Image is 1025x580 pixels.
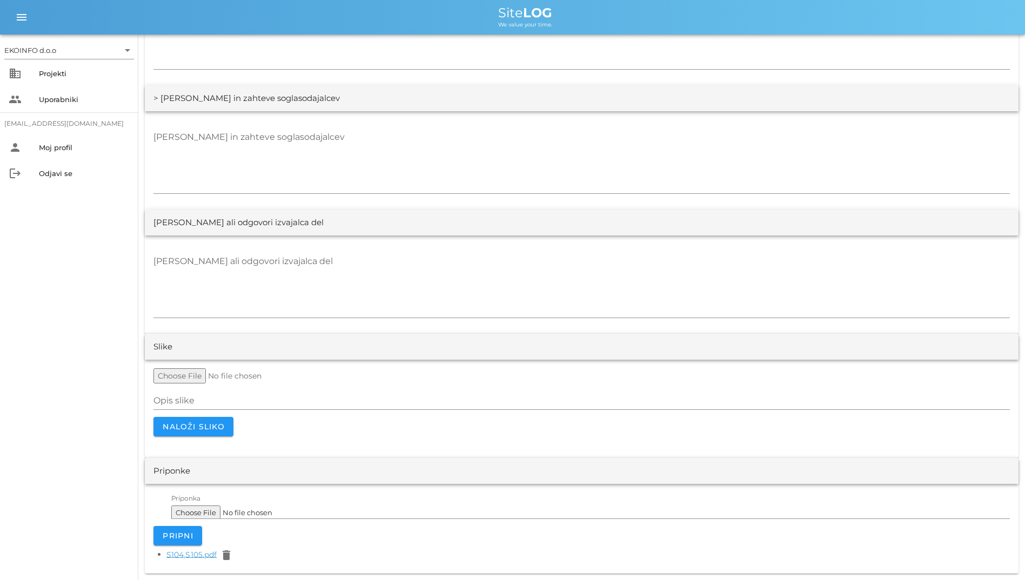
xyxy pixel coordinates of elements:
div: [PERSON_NAME] ali odgovori izvajalca del [153,217,324,229]
div: EKOINFO d.o.o [4,42,134,59]
i: people [9,93,22,106]
span: Pripni [162,531,193,541]
div: EKOINFO d.o.o [4,45,56,55]
label: Priponka [171,495,200,503]
i: person [9,141,22,154]
div: > [PERSON_NAME] in zahteve soglasodajalcev [153,92,340,105]
i: business [9,67,22,80]
div: Uporabniki [39,95,130,104]
iframe: Chat Widget [870,463,1025,580]
div: Moj profil [39,143,130,152]
i: file [134,503,186,516]
span: We value your time. [498,21,552,28]
span: Naloži sliko [162,422,225,431]
div: Priponke [153,465,190,477]
b: LOG [523,5,552,21]
i: logout [9,167,22,180]
i: menu [15,11,28,24]
i: arrow_drop_down [121,44,134,57]
button: Naloži sliko [153,417,233,436]
div: Projekti [39,69,130,78]
button: Pripni [153,526,202,545]
div: Slike [153,341,172,353]
a: S104,S105.pdf [166,549,217,559]
div: Pripomoček za klepet [870,463,1025,580]
span: Site [498,5,552,21]
i: delete [220,549,233,562]
div: Odjavi se [39,169,130,178]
